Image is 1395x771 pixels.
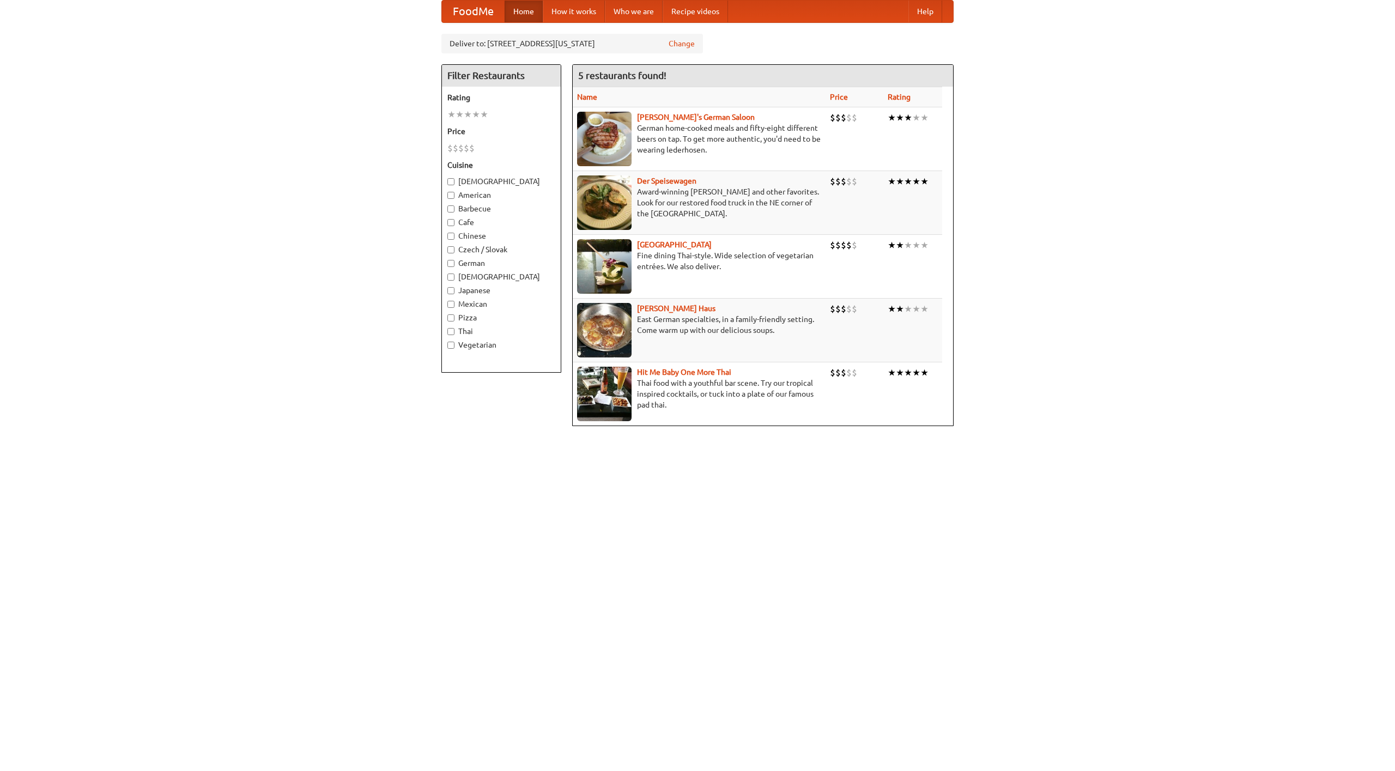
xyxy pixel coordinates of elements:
li: ★ [904,367,912,379]
li: $ [830,239,835,251]
li: $ [841,112,846,124]
li: ★ [904,112,912,124]
li: $ [846,303,852,315]
li: ★ [912,112,920,124]
li: $ [846,112,852,124]
li: $ [447,142,453,154]
li: ★ [912,175,920,187]
li: ★ [920,112,929,124]
label: Czech / Slovak [447,244,555,255]
li: $ [852,112,857,124]
li: $ [852,175,857,187]
p: Thai food with a youthful bar scene. Try our tropical inspired cocktails, or tuck into a plate of... [577,378,821,410]
label: Vegetarian [447,339,555,350]
li: ★ [904,303,912,315]
li: $ [464,142,469,154]
input: Japanese [447,287,454,294]
label: Chinese [447,230,555,241]
li: ★ [920,367,929,379]
a: Who we are [605,1,663,22]
li: ★ [912,367,920,379]
li: ★ [912,303,920,315]
a: Name [577,93,597,101]
li: ★ [888,239,896,251]
li: ★ [912,239,920,251]
a: Recipe videos [663,1,728,22]
li: ★ [904,175,912,187]
img: esthers.jpg [577,112,632,166]
label: Barbecue [447,203,555,214]
li: $ [841,239,846,251]
label: Japanese [447,285,555,296]
input: Czech / Slovak [447,246,454,253]
input: Thai [447,328,454,335]
li: $ [846,239,852,251]
label: [DEMOGRAPHIC_DATA] [447,176,555,187]
li: $ [830,175,835,187]
li: $ [841,303,846,315]
li: ★ [888,303,896,315]
label: Thai [447,326,555,337]
li: $ [841,175,846,187]
li: ★ [896,239,904,251]
input: [DEMOGRAPHIC_DATA] [447,178,454,185]
div: Deliver to: [STREET_ADDRESS][US_STATE] [441,34,703,53]
a: Rating [888,93,911,101]
input: [DEMOGRAPHIC_DATA] [447,274,454,281]
a: [PERSON_NAME]'s German Saloon [637,113,755,122]
b: [GEOGRAPHIC_DATA] [637,240,712,249]
a: Home [505,1,543,22]
label: [DEMOGRAPHIC_DATA] [447,271,555,282]
li: ★ [896,367,904,379]
h5: Cuisine [447,160,555,171]
a: Change [669,38,695,49]
input: American [447,192,454,199]
li: ★ [920,175,929,187]
li: $ [846,367,852,379]
a: [PERSON_NAME] Haus [637,304,715,313]
a: How it works [543,1,605,22]
a: Hit Me Baby One More Thai [637,368,731,377]
li: ★ [896,303,904,315]
li: ★ [888,175,896,187]
label: Pizza [447,312,555,323]
img: satay.jpg [577,239,632,294]
input: Vegetarian [447,342,454,349]
li: $ [835,112,841,124]
input: Chinese [447,233,454,240]
li: $ [830,112,835,124]
li: ★ [920,239,929,251]
li: ★ [920,303,929,315]
img: kohlhaus.jpg [577,303,632,357]
li: ★ [447,108,456,120]
h5: Price [447,126,555,137]
li: $ [846,175,852,187]
li: $ [458,142,464,154]
li: ★ [456,108,464,120]
input: German [447,260,454,267]
input: Barbecue [447,205,454,213]
li: $ [835,303,841,315]
a: Price [830,93,848,101]
a: Der Speisewagen [637,177,696,185]
a: FoodMe [442,1,505,22]
li: $ [453,142,458,154]
h4: Filter Restaurants [442,65,561,87]
li: ★ [472,108,480,120]
p: German home-cooked meals and fifty-eight different beers on tap. To get more authentic, you'd nee... [577,123,821,155]
li: $ [830,367,835,379]
p: East German specialties, in a family-friendly setting. Come warm up with our delicious soups. [577,314,821,336]
label: Mexican [447,299,555,309]
li: $ [830,303,835,315]
li: $ [835,175,841,187]
li: $ [469,142,475,154]
li: ★ [904,239,912,251]
input: Pizza [447,314,454,321]
img: babythai.jpg [577,367,632,421]
p: Fine dining Thai-style. Wide selection of vegetarian entrées. We also deliver. [577,250,821,272]
li: $ [835,367,841,379]
ng-pluralize: 5 restaurants found! [578,70,666,81]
